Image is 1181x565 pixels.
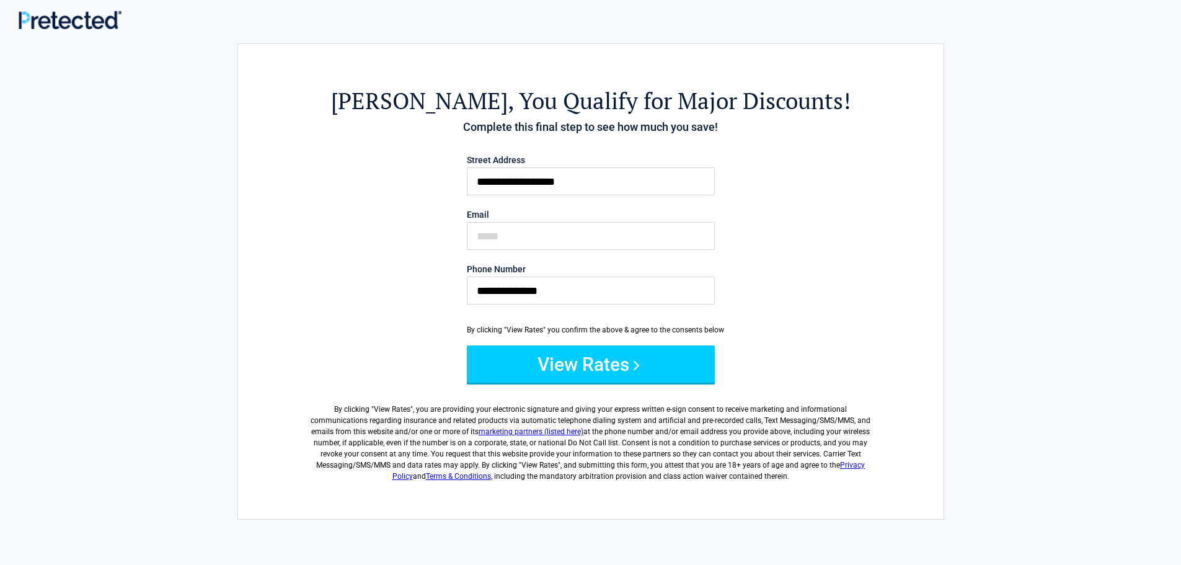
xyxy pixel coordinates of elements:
label: By clicking " ", you are providing your electronic signature and giving your express written e-si... [306,394,875,482]
a: marketing partners (listed here) [479,427,583,436]
label: Phone Number [467,265,715,274]
a: Terms & Conditions [426,472,491,481]
label: Street Address [467,156,715,164]
span: View Rates [374,405,410,414]
div: By clicking "View Rates" you confirm the above & agree to the consents below [467,324,715,336]
h2: , You Qualify for Major Discounts! [306,86,875,116]
h4: Complete this final step to see how much you save! [306,119,875,135]
span: [PERSON_NAME] [331,86,508,116]
label: Email [467,210,715,219]
button: View Rates [467,345,715,383]
img: Main Logo [19,11,122,29]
